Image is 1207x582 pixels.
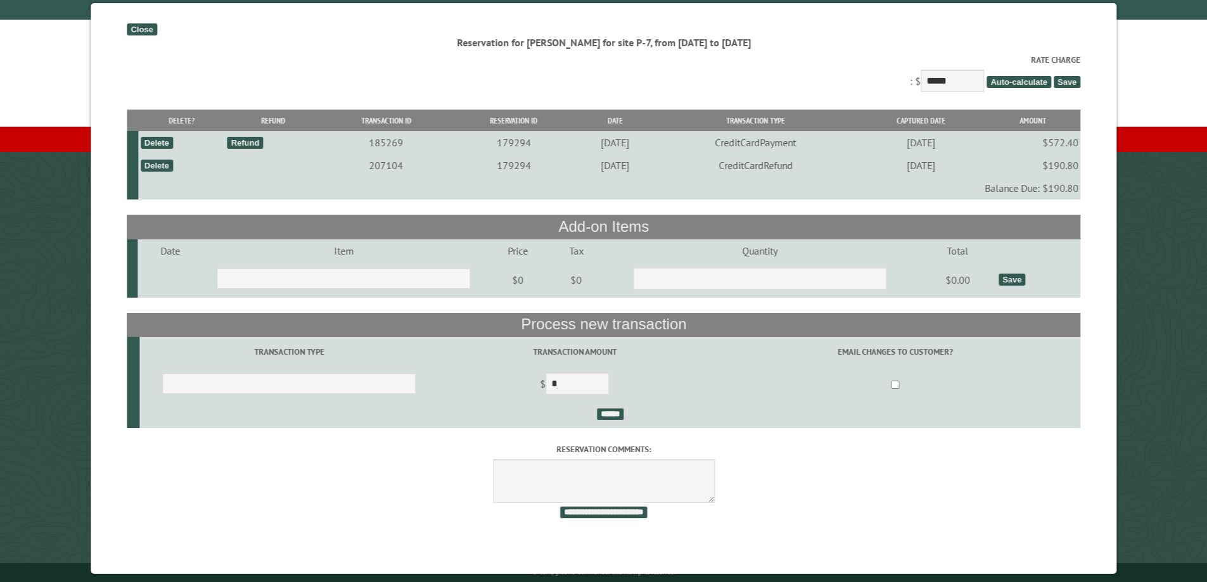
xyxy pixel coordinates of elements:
[551,262,601,298] td: $0
[141,346,437,358] label: Transaction Type
[138,177,1080,199] td: Balance Due: $190.80
[576,131,653,154] td: [DATE]
[1054,76,1080,88] span: Save
[985,131,1080,154] td: $572.40
[918,262,996,298] td: $0.00
[485,262,551,298] td: $0
[127,35,1080,49] div: Reservation for [PERSON_NAME] for site P-7, from [DATE] to [DATE]
[985,110,1080,132] th: Amount
[451,154,576,177] td: 179294
[857,131,985,154] td: [DATE]
[127,215,1080,239] th: Add-on Items
[227,137,263,149] div: Refund
[601,239,919,262] td: Quantity
[987,76,1051,88] span: Auto-calculate
[985,154,1080,177] td: $190.80
[127,23,156,35] div: Close
[140,160,172,172] div: Delete
[918,239,996,262] td: Total
[712,346,1078,358] label: Email changes to customer?
[225,110,321,132] th: Refund
[451,131,576,154] td: 179294
[137,239,201,262] td: Date
[321,110,452,132] th: Transaction ID
[438,367,710,403] td: $
[576,110,653,132] th: Date
[485,239,551,262] td: Price
[440,346,708,358] label: Transaction Amount
[451,110,576,132] th: Reservation ID
[857,154,985,177] td: [DATE]
[127,443,1080,455] label: Reservation comments:
[321,131,452,154] td: 185269
[202,239,485,262] td: Item
[654,110,857,132] th: Transaction Type
[551,239,601,262] td: Tax
[127,54,1080,66] label: Rate Charge
[138,110,225,132] th: Delete?
[127,313,1080,337] th: Process new transaction
[532,568,675,576] small: © Campground Commander LLC. All rights reserved.
[857,110,985,132] th: Captured Date
[654,154,857,177] td: CreditCardRefund
[127,54,1080,95] div: : $
[576,154,653,177] td: [DATE]
[999,274,1025,286] div: Save
[321,154,452,177] td: 207104
[654,131,857,154] td: CreditCardPayment
[140,137,172,149] div: Delete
